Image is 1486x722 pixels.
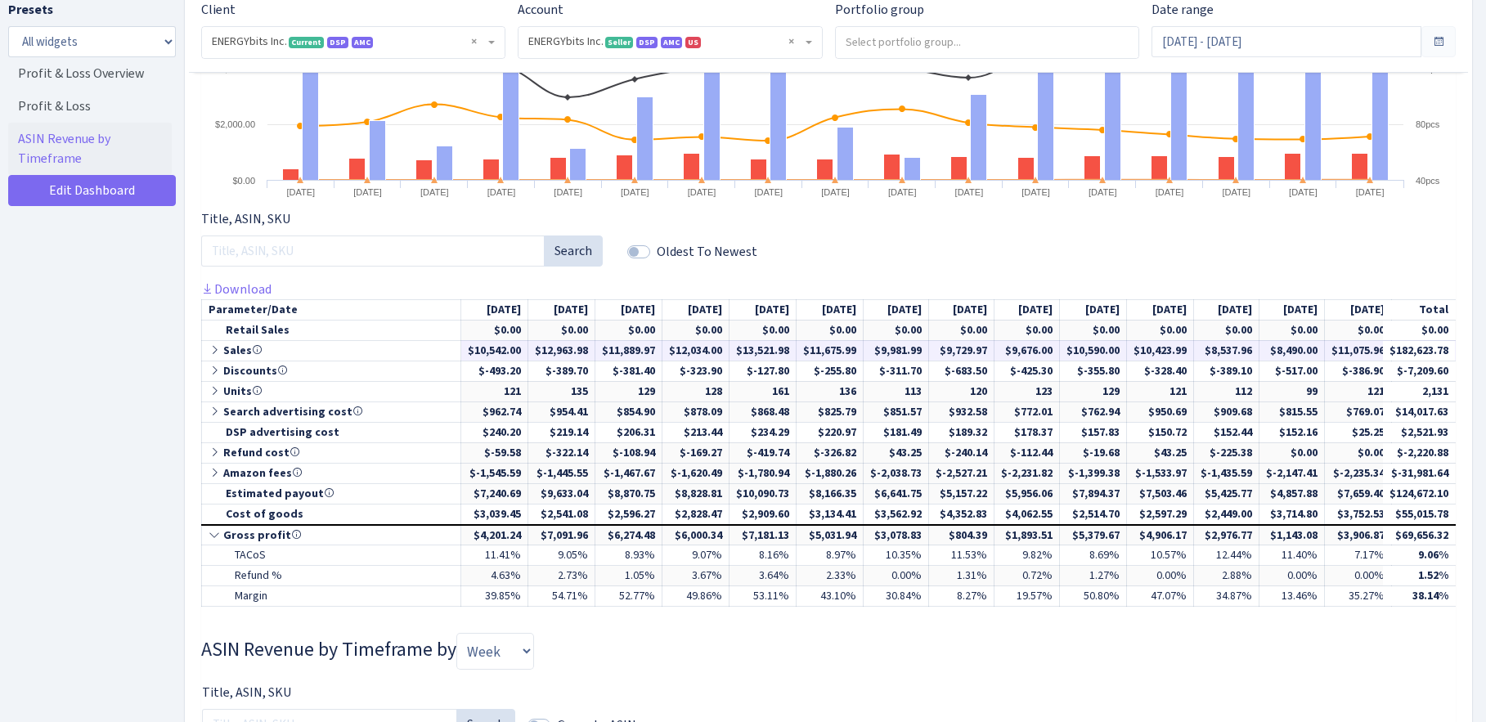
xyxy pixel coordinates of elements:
[797,525,864,545] td: $5,031.94
[1325,361,1392,381] td: $-386.90
[1060,442,1127,463] td: $-19.68
[461,442,528,463] td: $-59.58
[929,381,994,401] td: 120
[1325,525,1392,545] td: $3,906.87
[864,586,929,607] td: 30.84%
[1259,463,1325,483] td: $-2,147.41
[730,442,797,463] td: $-419.74
[1127,442,1194,463] td: $43.25
[685,37,701,48] span: US
[461,320,528,340] td: $0.00
[662,525,730,545] td: $6,000.34
[1259,320,1325,340] td: $0.00
[864,566,929,586] td: 0.00%
[797,340,864,361] td: $11,675.99
[487,187,516,197] text: [DATE]
[1127,361,1194,381] td: $-328.40
[1060,586,1127,607] td: 50.80%
[595,361,662,381] td: $-381.40
[864,442,929,463] td: $43.25
[202,483,461,504] td: Estimated payout
[1325,463,1392,483] td: $-2,235.34
[1127,381,1194,401] td: 121
[994,483,1060,504] td: $5,956.06
[864,463,929,483] td: $-2,038.73
[994,320,1060,340] td: $0.00
[1325,320,1392,340] td: $0.00
[1259,340,1325,361] td: $8,490.00
[544,235,603,267] button: Search
[657,242,757,262] label: Oldest To Newest
[797,422,864,442] td: $220.97
[202,320,461,340] td: Retail Sales
[201,235,545,267] input: Title, ASIN, SKU
[595,381,662,401] td: 129
[1060,401,1127,422] td: $762.94
[554,187,582,197] text: [DATE]
[605,37,633,48] span: Seller
[1218,302,1252,317] span: [DATE]
[461,381,528,401] td: 121
[595,463,662,483] td: $-1,467.67
[8,123,172,175] a: ASIN Revenue by Timeframe
[1085,302,1120,317] span: [DATE]
[1325,442,1392,463] td: $0.00
[730,525,797,545] td: $7,181.13
[730,463,797,483] td: $-1,780.94
[994,401,1060,422] td: $772.01
[1194,401,1259,422] td: $909.68
[822,302,856,317] span: [DATE]
[1325,483,1392,504] td: $7,659.40
[994,463,1060,483] td: $-2,231.82
[1194,381,1259,401] td: 112
[929,504,994,524] td: $4,352.83
[461,401,528,422] td: $962.74
[1350,302,1385,317] span: [DATE]
[864,401,929,422] td: $851.57
[1127,401,1194,422] td: $950.69
[1383,504,1456,524] td: $55,015.78
[662,586,730,607] td: 49.86%
[864,525,929,545] td: $3,078.83
[1259,566,1325,586] td: 0.00%
[528,320,595,340] td: $0.00
[353,187,382,197] text: [DATE]
[994,586,1060,607] td: 19.57%
[202,361,461,381] td: Discounts
[730,320,797,340] td: $0.00
[929,545,994,566] td: 11.53%
[1289,187,1318,197] text: [DATE]
[1383,463,1456,483] td: $-31,981.64
[1383,381,1456,401] td: 2,131
[994,525,1060,545] td: $1,893.51
[595,340,662,361] td: $11,889.97
[864,361,929,381] td: $-311.70
[1259,361,1325,381] td: $-517.00
[1259,381,1325,401] td: 99
[1325,422,1392,442] td: $25.25
[821,187,850,197] text: [DATE]
[528,525,595,545] td: $7,091.96
[1060,566,1127,586] td: 1.27%
[461,483,528,504] td: $7,240.69
[1325,566,1392,586] td: 0.00%
[1018,302,1053,317] span: [DATE]
[1060,340,1127,361] td: $10,590.00
[1383,361,1456,381] td: $-7,209.60
[595,545,662,566] td: 8.93%
[461,525,528,545] td: $4,201.24
[929,525,994,545] td: $804.39
[595,442,662,463] td: $-108.94
[1127,504,1194,524] td: $2,597.29
[461,566,528,586] td: 4.63%
[289,37,324,48] span: Current
[994,442,1060,463] td: $-112.44
[662,483,730,504] td: $8,828.81
[1325,340,1392,361] td: $11,075.96
[528,483,595,504] td: $9,633.04
[864,320,929,340] td: $0.00
[1127,586,1194,607] td: 47.07%
[929,340,994,361] td: $9,729.97
[662,463,730,483] td: $-1,620.49
[287,187,316,197] text: [DATE]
